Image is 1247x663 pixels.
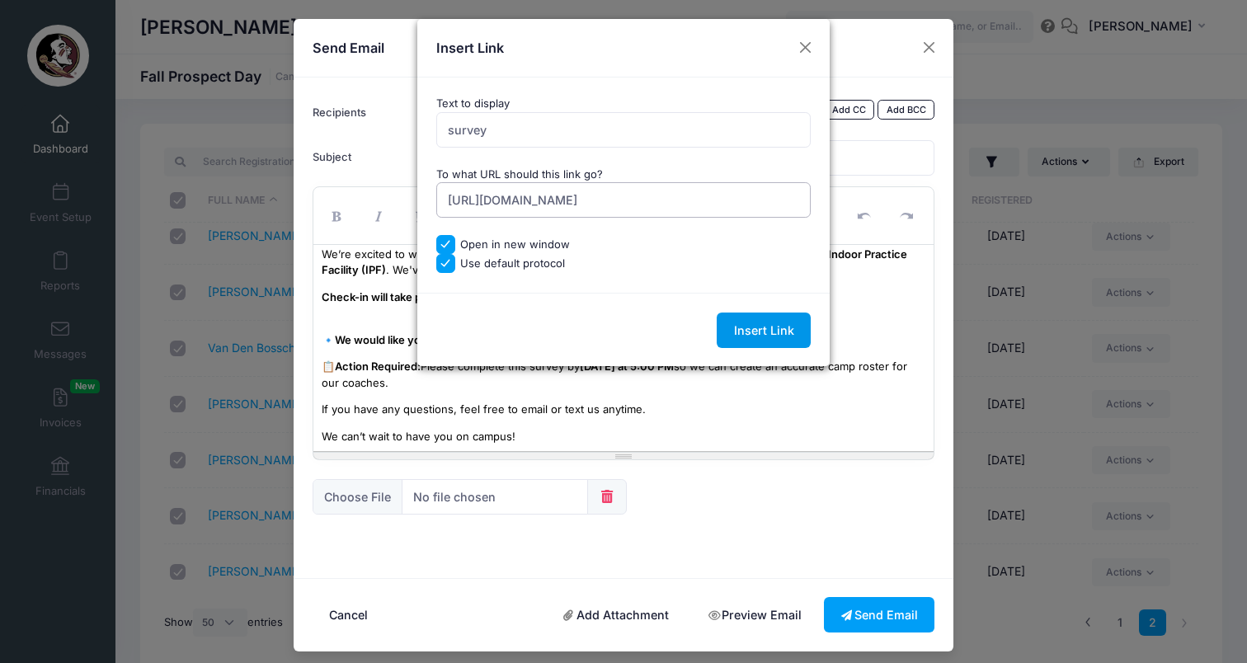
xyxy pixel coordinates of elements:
[436,96,510,112] label: Text to display
[460,256,565,273] label: Use default protocol
[436,254,455,273] input: Use default protocol
[436,38,504,58] h4: Insert Link
[460,237,570,254] label: Open in new window
[717,313,811,348] input: Insert Link
[791,33,821,63] button: Close
[436,235,455,254] input: Open in new window
[436,167,603,183] label: To what URL should this link go?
